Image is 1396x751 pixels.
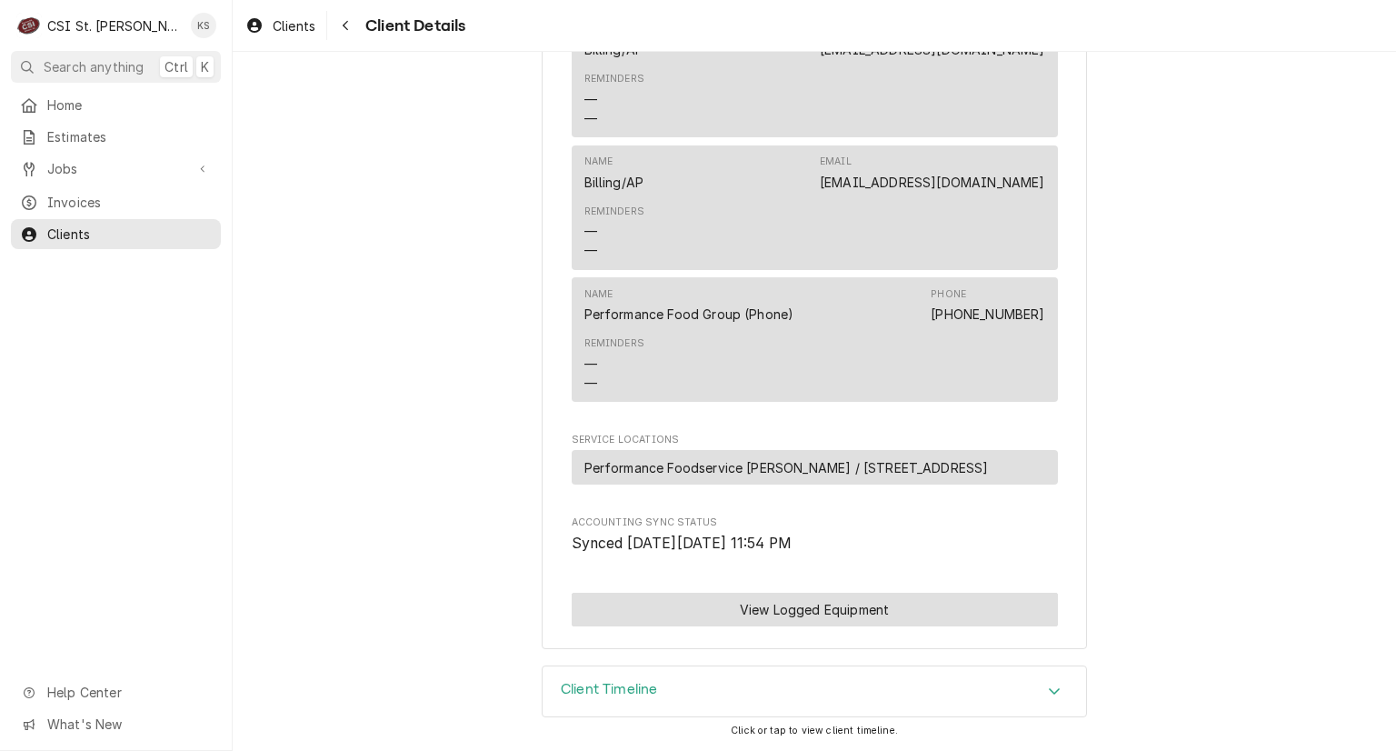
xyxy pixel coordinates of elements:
a: Go to Help Center [11,677,221,707]
a: [PHONE_NUMBER] [931,306,1044,322]
span: Clients [273,16,315,35]
div: Phone [931,287,966,302]
div: — [584,355,597,374]
div: Reminders [584,336,644,351]
div: Reminders [584,205,644,260]
span: Invoices [47,193,212,212]
div: Reminders [584,336,644,392]
span: Synced [DATE][DATE] 11:54 PM [572,535,792,552]
h3: Client Timeline [561,681,657,698]
div: Client Timeline [542,666,1087,718]
span: Service Locations [572,433,1058,447]
div: Name [584,287,794,324]
div: Email [820,155,852,169]
div: — [584,222,597,241]
span: Accounting Sync Status [572,516,1058,530]
div: CSI St. [PERSON_NAME] [47,16,181,35]
span: Help Center [47,683,210,702]
span: Client Details [360,14,465,38]
div: Email [820,155,1044,191]
button: Accordion Details Expand Trigger [543,666,1086,717]
a: Clients [238,11,323,41]
div: Contact [572,145,1058,270]
span: Search anything [44,57,144,76]
a: [EMAIL_ADDRESS][DOMAIN_NAME] [820,175,1044,190]
a: Go to What's New [11,709,221,739]
div: — [584,90,597,109]
div: Service Location [572,450,1058,486]
span: Clients [47,225,212,244]
div: Name [584,155,644,191]
div: Billing/AP [584,173,644,192]
a: Go to Jobs [11,154,221,184]
div: KS [191,13,216,38]
button: Search anythingCtrlK [11,51,221,83]
div: Accordion Header [543,666,1086,717]
span: Accounting Sync Status [572,533,1058,555]
div: Accounting Sync Status [572,516,1058,555]
div: Kris Swearingen's Avatar [191,13,216,38]
div: Contact [572,13,1058,137]
div: Button Group [572,593,1058,626]
div: Button Group Row [572,593,1058,626]
div: — [584,109,597,128]
div: C [16,13,42,38]
span: Home [47,95,212,115]
span: K [201,57,209,76]
div: Name [584,287,613,302]
a: Estimates [11,122,221,152]
span: Estimates [47,127,212,146]
button: Navigate back [331,11,360,40]
div: Phone [931,287,1044,324]
a: Invoices [11,187,221,217]
div: — [584,241,597,260]
div: — [584,374,597,393]
div: CSI St. Louis's Avatar [16,13,42,38]
span: Jobs [47,159,184,178]
div: Performance Food Group (Phone) [584,305,794,324]
span: Ctrl [165,57,188,76]
a: Clients [11,219,221,249]
span: Click or tap to view client timeline. [731,725,898,736]
span: Performance Foodservice [PERSON_NAME] / [STREET_ADDRESS] [584,458,989,477]
div: Contact [572,277,1058,402]
div: Service Locations [572,433,1058,494]
div: Reminders [584,205,644,219]
a: Home [11,90,221,120]
div: Reminders [584,72,644,127]
button: View Logged Equipment [572,593,1058,626]
div: Name [584,155,613,169]
span: What's New [47,715,210,734]
div: Service Locations List [572,450,1058,493]
div: Reminders [584,72,644,86]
